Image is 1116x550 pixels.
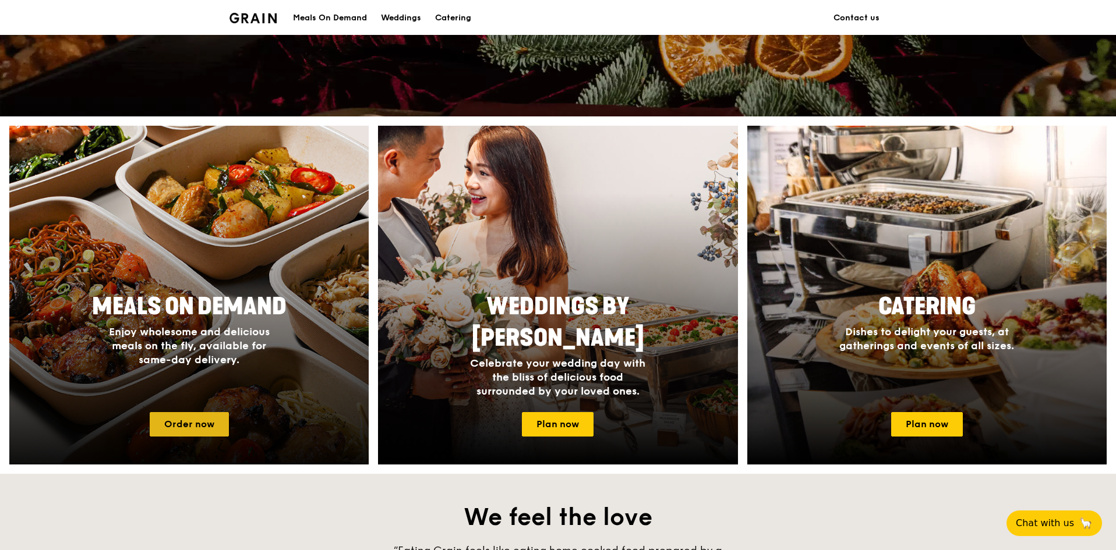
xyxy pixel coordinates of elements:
a: Weddings [374,1,428,36]
a: Weddings by [PERSON_NAME]Celebrate your wedding day with the bliss of delicious food surrounded b... [378,126,737,464]
a: Catering [428,1,478,36]
button: Chat with us🦙 [1006,510,1102,536]
img: catering-card.e1cfaf3e.jpg [747,126,1107,464]
a: Meals On DemandEnjoy wholesome and delicious meals on the fly, available for same-day delivery.Or... [9,126,369,464]
span: Catering [878,293,976,321]
img: weddings-card.4f3003b8.jpg [378,126,737,464]
a: Plan now [891,412,963,437]
span: Meals On Demand [92,293,287,321]
span: Dishes to delight your guests, at gatherings and events of all sizes. [839,325,1014,352]
span: Chat with us [1016,516,1074,530]
img: Grain [229,13,277,23]
div: Meals On Demand [293,1,367,36]
a: Order now [150,412,229,437]
a: Contact us [827,1,887,36]
a: Plan now [522,412,594,437]
span: Celebrate your wedding day with the bliss of delicious food surrounded by your loved ones. [470,357,645,398]
span: Enjoy wholesome and delicious meals on the fly, available for same-day delivery. [109,325,270,366]
span: Weddings by [PERSON_NAME] [472,293,644,352]
span: 🦙 [1079,516,1093,530]
div: Weddings [381,1,421,36]
div: Catering [435,1,471,36]
a: CateringDishes to delight your guests, at gatherings and events of all sizes.Plan now [747,126,1107,464]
